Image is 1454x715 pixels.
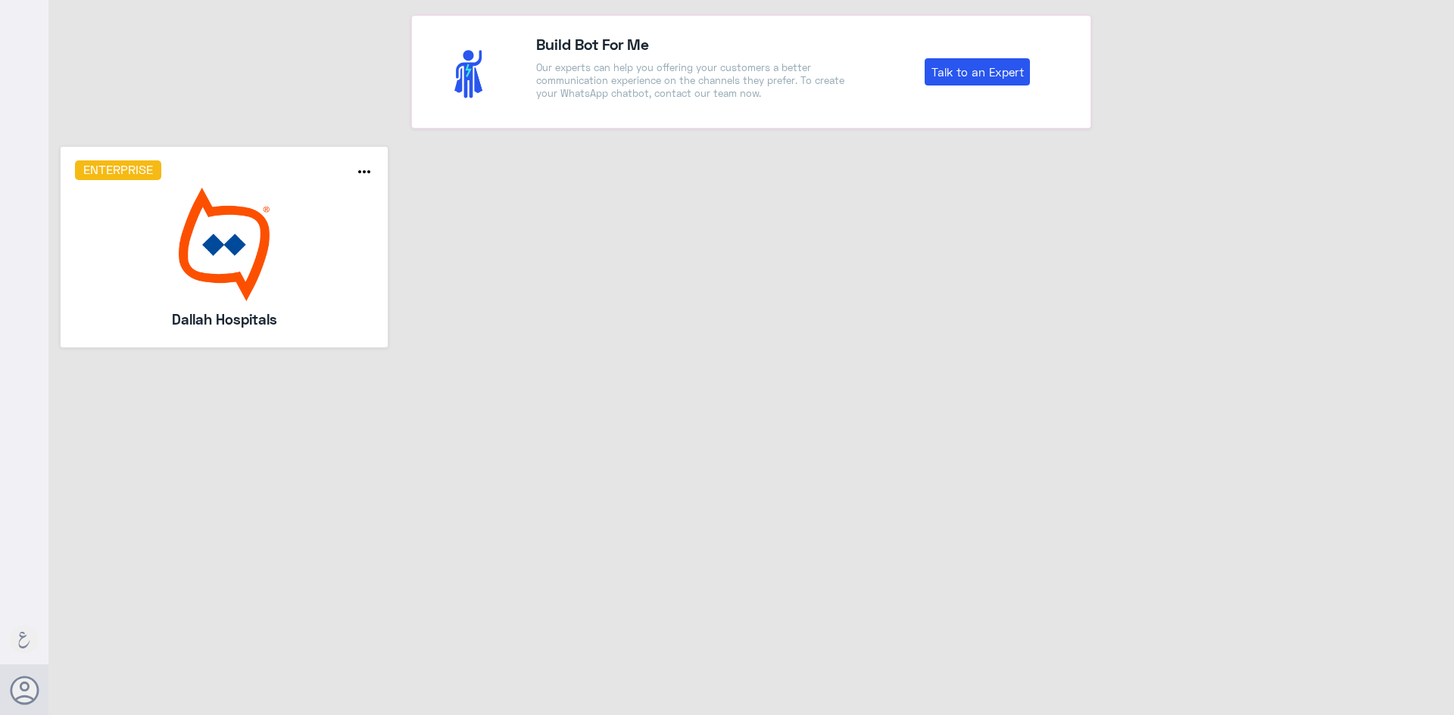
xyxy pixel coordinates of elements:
[75,160,162,180] h6: Enterprise
[75,188,374,301] img: bot image
[536,61,853,100] p: Our experts can help you offering your customers a better communication experience on the channel...
[10,676,39,704] button: Avatar
[536,33,853,55] h4: Build Bot For Me
[355,163,373,181] i: more_horiz
[355,163,373,185] button: more_horiz
[925,58,1030,85] a: Talk to an Expert
[115,309,333,330] h5: Dallah Hospitals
